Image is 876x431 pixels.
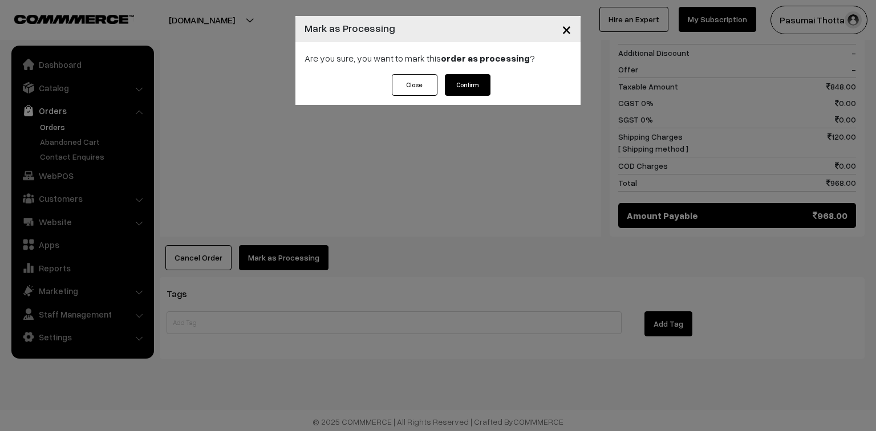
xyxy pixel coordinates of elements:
[305,21,395,36] h4: Mark as Processing
[392,74,437,96] button: Close
[562,18,571,39] span: ×
[295,42,581,74] div: Are you sure, you want to mark this ?
[553,11,581,47] button: Close
[441,52,530,64] strong: order as processing
[445,74,490,96] button: Confirm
